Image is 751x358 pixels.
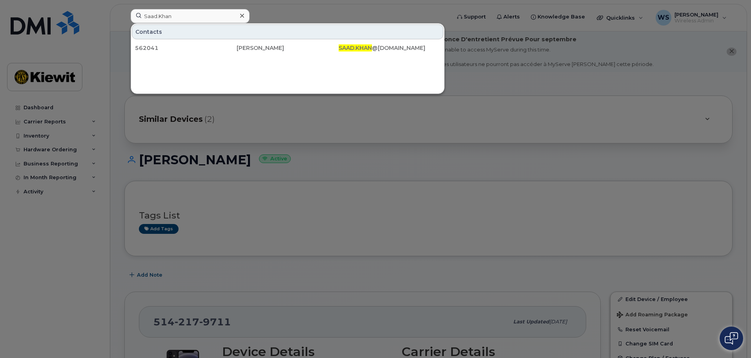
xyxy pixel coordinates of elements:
a: 562041[PERSON_NAME]SAAD.KHAN@[DOMAIN_NAME] [132,41,443,55]
div: [PERSON_NAME] [237,44,338,52]
div: @[DOMAIN_NAME] [339,44,440,52]
div: Contacts [132,24,443,39]
div: 562041 [135,44,237,52]
img: Open chat [725,332,738,345]
span: SAAD.KHAN [339,44,372,51]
